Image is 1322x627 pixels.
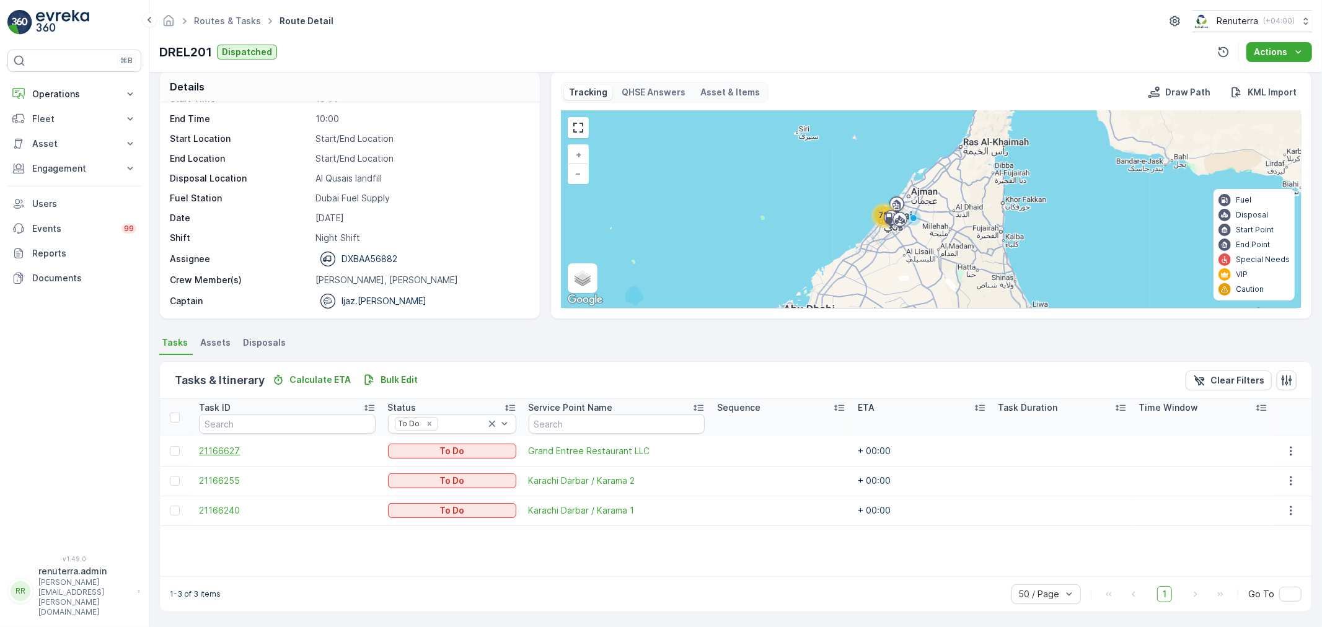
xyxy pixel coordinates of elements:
button: RRrenuterra.admin[PERSON_NAME][EMAIL_ADDRESS][PERSON_NAME][DOMAIN_NAME] [7,565,141,617]
p: Actions [1254,46,1287,58]
p: 10:00 [315,113,527,125]
p: Captain [170,295,203,307]
div: RR [11,581,30,601]
p: Bulk Edit [381,374,418,386]
p: End Location [170,152,311,165]
a: Karachi Darbar / Karama 2 [529,475,705,487]
p: Calculate ETA [289,374,351,386]
a: 21166627 [199,445,375,457]
p: Asset [32,138,117,150]
p: 99 [124,224,134,234]
button: Draw Path [1143,85,1215,100]
div: Toggle Row Selected [170,446,180,456]
p: Start Point [1236,225,1274,235]
a: 21166255 [199,475,375,487]
p: ⌘B [120,56,133,66]
p: Users [32,198,136,210]
span: − [575,168,581,178]
p: Engagement [32,162,117,175]
p: Events [32,222,114,235]
p: Ijaz.[PERSON_NAME] [342,295,426,307]
button: To Do [388,444,516,458]
span: Tasks [162,336,188,349]
img: Screenshot_2024-07-26_at_13.33.01.png [1192,14,1212,28]
img: logo [7,10,32,35]
p: Al Qusais landfill [315,172,527,185]
p: [PERSON_NAME][EMAIL_ADDRESS][PERSON_NAME][DOMAIN_NAME] [38,577,131,617]
a: Documents [7,266,141,291]
p: Disposal [1236,210,1268,220]
p: Dubai Fuel Supply [315,192,527,204]
p: Reports [32,247,136,260]
p: Time Window [1139,401,1199,414]
p: Operations [32,88,117,100]
div: 72 [871,203,896,228]
p: Fuel [1236,195,1251,205]
p: Caution [1236,284,1264,294]
p: Draw Path [1165,86,1210,99]
input: Search [199,414,375,434]
img: Google [565,292,606,308]
button: To Do [388,503,516,518]
a: Homepage [162,19,175,29]
button: Engagement [7,156,141,181]
p: Sequence [717,401,760,414]
p: Dispatched [222,46,272,58]
input: Search [529,414,705,434]
p: Assignee [170,253,210,265]
p: Date [170,212,311,224]
p: Service Point Name [529,401,613,414]
p: renuterra.admin [38,565,131,577]
span: Go To [1248,588,1274,600]
a: Users [7,191,141,216]
p: Start/End Location [315,133,527,145]
a: Zoom In [569,146,588,164]
div: Remove To Do [423,419,436,429]
button: Actions [1246,42,1312,62]
p: Fleet [32,113,117,125]
a: Zoom Out [569,164,588,183]
div: To Do [395,418,422,429]
button: Asset [7,131,141,156]
div: Toggle Row Selected [170,506,180,515]
p: Start/End Location [315,152,527,165]
button: Calculate ETA [267,372,356,387]
p: Special Needs [1236,255,1290,265]
p: ETA [858,401,875,414]
p: Task ID [199,401,231,414]
p: Start Location [170,133,311,145]
span: 72 [879,211,888,220]
a: Events99 [7,216,141,241]
span: Disposals [243,336,286,349]
div: 0 [562,111,1301,308]
span: Route Detail [277,15,336,27]
p: VIP [1236,270,1248,279]
a: Reports [7,241,141,266]
p: Tasks & Itinerary [175,372,265,389]
td: + 00:00 [852,496,992,525]
img: logo_light-DOdMpM7g.png [36,10,89,35]
p: Fuel Station [170,192,311,204]
p: Status [388,401,416,414]
button: Operations [7,82,141,107]
a: Routes & Tasks [194,15,261,26]
button: KML Import [1225,85,1302,100]
p: Renuterra [1217,15,1258,27]
p: Details [170,79,205,94]
a: 21166240 [199,504,375,517]
p: DXBAA56882 [342,253,397,265]
p: KML Import [1248,86,1297,99]
p: QHSE Answers [622,86,686,99]
a: Open this area in Google Maps (opens a new window) [565,292,606,308]
p: Crew Member(s) [170,274,311,286]
p: [PERSON_NAME], [PERSON_NAME] [315,274,527,286]
p: End Time [170,113,311,125]
a: Karachi Darbar / Karama 1 [529,504,705,517]
p: Clear Filters [1210,374,1264,387]
button: Clear Filters [1186,370,1272,390]
p: Night Shift [315,232,527,244]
